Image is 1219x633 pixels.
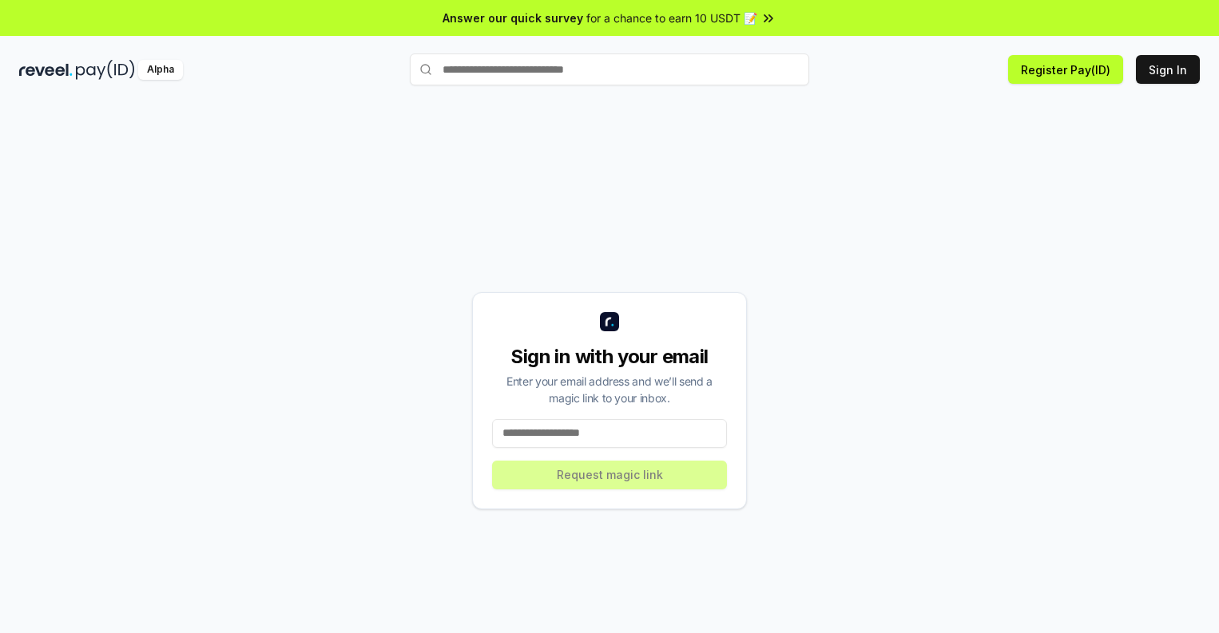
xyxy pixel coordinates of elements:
span: for a chance to earn 10 USDT 📝 [586,10,757,26]
button: Sign In [1136,55,1200,84]
div: Alpha [138,60,183,80]
img: logo_small [600,312,619,331]
img: reveel_dark [19,60,73,80]
div: Sign in with your email [492,344,727,370]
img: pay_id [76,60,135,80]
div: Enter your email address and we’ll send a magic link to your inbox. [492,373,727,406]
button: Register Pay(ID) [1008,55,1123,84]
span: Answer our quick survey [443,10,583,26]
